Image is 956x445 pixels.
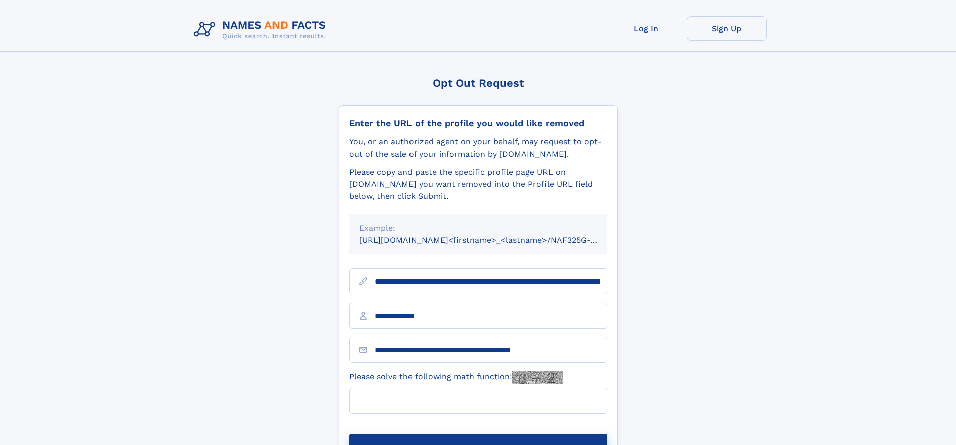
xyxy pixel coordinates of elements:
[606,16,687,41] a: Log In
[687,16,767,41] a: Sign Up
[359,222,597,234] div: Example:
[349,166,607,202] div: Please copy and paste the specific profile page URL on [DOMAIN_NAME] you want removed into the Pr...
[349,136,607,160] div: You, or an authorized agent on your behalf, may request to opt-out of the sale of your informatio...
[349,118,607,129] div: Enter the URL of the profile you would like removed
[339,77,618,89] div: Opt Out Request
[359,235,626,245] small: [URL][DOMAIN_NAME]<firstname>_<lastname>/NAF325G-xxxxxxxx
[349,371,563,384] label: Please solve the following math function:
[190,16,334,43] img: Logo Names and Facts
